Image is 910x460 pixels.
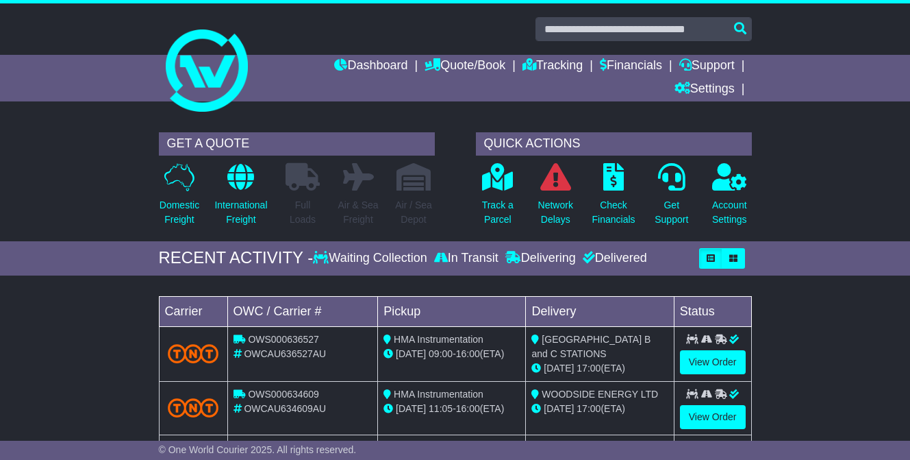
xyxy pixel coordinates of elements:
a: View Order [680,350,746,374]
td: Delivery [526,296,674,326]
div: Waiting Collection [313,251,430,266]
td: Status [674,296,751,326]
a: InternationalFreight [214,162,268,234]
a: Track aParcel [481,162,514,234]
p: International Freight [214,198,267,227]
td: Carrier [159,296,227,326]
a: Support [679,55,735,78]
span: [DATE] [544,363,574,374]
span: 11:05 [429,403,453,414]
span: OWS000636527 [248,334,319,345]
span: OWCAU634609AU [244,403,326,414]
td: OWC / Carrier # [227,296,378,326]
span: HMA Instrumentation [394,389,483,400]
div: Delivering [502,251,579,266]
a: AccountSettings [711,162,748,234]
span: © One World Courier 2025. All rights reserved. [159,444,357,455]
a: Settings [674,78,735,101]
p: Network Delays [538,198,573,227]
span: WOODSIDE ENERGY LTD [542,389,658,400]
td: Pickup [378,296,526,326]
p: Get Support [655,198,688,227]
span: OWCAU636527AU [244,348,326,359]
span: [DATE] [396,348,426,359]
a: Quote/Book [425,55,505,78]
div: GET A QUOTE [159,132,435,156]
span: OWS000634609 [248,389,319,400]
span: [DATE] [544,403,574,414]
div: (ETA) [531,402,668,416]
a: NetworkDelays [538,162,574,234]
div: Delivered [579,251,647,266]
p: Air & Sea Freight [338,198,378,227]
p: Air / Sea Depot [395,198,432,227]
span: 17:00 [577,363,601,374]
span: 16:00 [456,348,480,359]
img: TNT_Domestic.png [168,344,219,363]
div: - (ETA) [383,347,520,361]
p: Full Loads [286,198,320,227]
p: Check Financials [592,198,635,227]
a: Dashboard [334,55,407,78]
span: 16:00 [456,403,480,414]
img: TNT_Domestic.png [168,398,219,417]
div: - (ETA) [383,402,520,416]
div: QUICK ACTIONS [476,132,752,156]
p: Track a Parcel [482,198,514,227]
div: (ETA) [531,361,668,376]
a: GetSupport [654,162,689,234]
a: View Order [680,405,746,429]
a: Financials [600,55,662,78]
span: [GEOGRAPHIC_DATA] B and C STATIONS [531,334,650,359]
span: 17:00 [577,403,601,414]
span: 09:00 [429,348,453,359]
a: DomesticFreight [159,162,200,234]
p: Account Settings [712,198,747,227]
a: Tracking [522,55,583,78]
p: Domestic Freight [160,198,199,227]
span: HMA Instrumentation [394,334,483,345]
div: In Transit [431,251,502,266]
div: RECENT ACTIVITY - [159,248,314,268]
a: CheckFinancials [592,162,636,234]
span: [DATE] [396,403,426,414]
